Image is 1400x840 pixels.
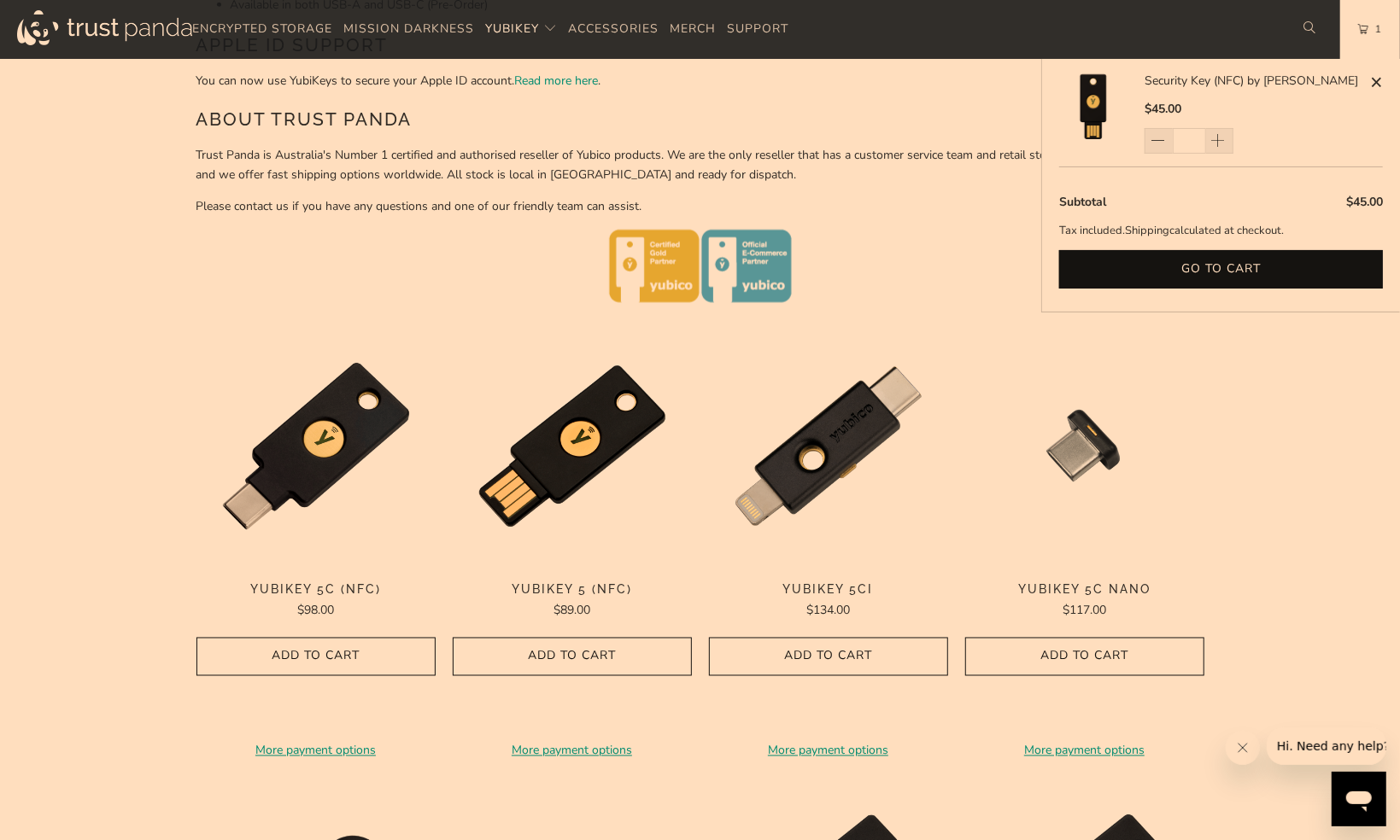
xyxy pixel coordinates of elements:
a: Security Key (NFC) by Yubico [1059,72,1145,154]
p: Please contact us if you have any questions and one of our friendly team can assist. [196,197,1204,216]
a: More payment options [709,742,948,761]
button: Add to Cart [453,638,692,676]
a: Merch [670,9,716,50]
a: Encrypted Storage [192,9,332,50]
span: Merch [670,20,716,37]
a: YubiKey 5 (NFC) $89.00 [453,583,692,621]
span: YubiKey 5 (NFC) [453,583,692,598]
a: YubiKey 5Ci $134.00 [709,583,948,621]
a: Mission Darkness [343,9,474,50]
p: You can now use YubiKeys to secure your Apple ID account. . [196,72,1204,90]
span: Support [727,20,788,37]
span: Accessories [568,20,659,37]
span: $117.00 [1063,603,1106,619]
a: YubiKey 5Ci - Trust Panda YubiKey 5Ci - Trust Panda [709,327,948,566]
nav: Translation missing: en.navigation.header.main_nav [192,9,788,50]
p: Tax included. calculated at checkout. [1059,222,1383,240]
span: Encrypted Storage [192,20,332,37]
button: Add to Cart [709,638,948,676]
a: YubiKey 5C (NFC) - Trust Panda YubiKey 5C (NFC) - Trust Panda [196,327,436,566]
a: YubiKey 5C (NFC) $98.00 [196,583,436,621]
a: More payment options [965,742,1204,761]
span: $98.00 [297,603,334,619]
span: Hi. Need any help? [10,12,123,26]
span: $45.00 [1346,194,1383,210]
h2: About Trust Panda [196,106,1204,133]
button: Add to Cart [196,638,436,676]
a: Support [727,9,788,50]
span: Add to Cart [727,650,930,664]
a: YubiKey 5C Nano - Trust Panda YubiKey 5C Nano - Trust Panda [965,327,1204,566]
iframe: Button to launch messaging window [1332,772,1386,826]
a: More payment options [453,742,692,761]
span: Mission Darkness [343,20,474,37]
span: $134.00 [806,603,850,619]
a: Read more here [515,73,599,89]
img: Trust Panda Australia [17,10,192,45]
span: Add to Cart [214,650,418,664]
img: YubiKey 5C Nano - Trust Panda [965,327,1204,566]
img: YubiKey 5Ci - Trust Panda [709,327,948,566]
span: YubiKey 5C (NFC) [196,583,436,598]
p: Trust Panda is Australia's Number 1 certified and authorised reseller of Yubico products. We are ... [196,146,1204,184]
span: Subtotal [1059,194,1106,210]
a: YubiKey 5 (NFC) - Trust Panda YubiKey 5 (NFC) - Trust Panda [453,327,692,566]
summary: YubiKey [485,9,557,50]
button: Go to cart [1059,250,1383,289]
iframe: Message from company [1267,727,1386,765]
img: YubiKey 5 (NFC) - Trust Panda [453,327,692,566]
span: YubiKey 5C Nano [965,583,1204,598]
span: $89.00 [554,603,590,619]
span: Add to Cart [983,650,1186,664]
a: Accessories [568,9,659,50]
span: 1 [1368,20,1382,38]
iframe: Close message [1226,731,1260,765]
span: YubiKey 5Ci [709,583,948,598]
img: Security Key (NFC) by Yubico [1059,72,1128,140]
span: Add to Cart [471,650,674,664]
a: More payment options [196,742,436,761]
span: $45.00 [1145,101,1181,117]
a: YubiKey 5C Nano $117.00 [965,583,1204,621]
button: Add to Cart [965,638,1204,676]
span: YubiKey [485,20,539,37]
a: Shipping [1125,222,1169,240]
img: YubiKey 5C (NFC) - Trust Panda [196,327,436,566]
a: Security Key (NFC) by [PERSON_NAME] [1145,72,1366,90]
